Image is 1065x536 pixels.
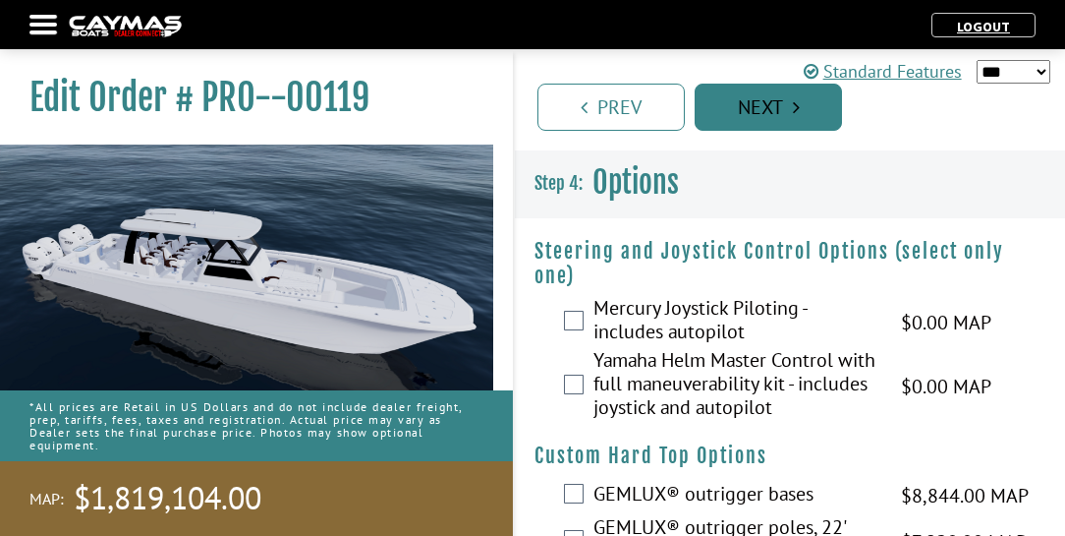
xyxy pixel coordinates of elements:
p: *All prices are Retail in US Dollars and do not include dealer freight, prep, tariffs, fees, taxe... [29,390,483,462]
a: Next [695,84,842,131]
a: Logout [947,18,1020,35]
a: Standard Features [804,58,962,85]
label: Yamaha Helm Master Control with full maneuverability kit - includes joystick and autopilot [593,348,876,424]
a: Prev [537,84,685,131]
h1: Edit Order # PRO--00119 [29,76,464,120]
span: $1,819,104.00 [74,478,261,519]
label: Mercury Joystick Piloting - includes autopilot [593,296,876,348]
span: $0.00 MAP [901,372,991,401]
span: MAP: [29,489,64,509]
span: $8,844.00 MAP [901,481,1029,510]
ul: Pagination [532,81,1065,131]
label: GEMLUX® outrigger bases [593,482,876,510]
h4: Steering and Joystick Control Options (select only one) [534,239,1045,288]
img: caymas-dealer-connect-2ed40d3bc7270c1d8d7ffb4b79bf05adc795679939227970def78ec6f6c03838.gif [69,16,182,36]
span: $0.00 MAP [901,308,991,337]
h4: Custom Hard Top Options [534,444,1045,468]
h3: Options [515,147,1065,219]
